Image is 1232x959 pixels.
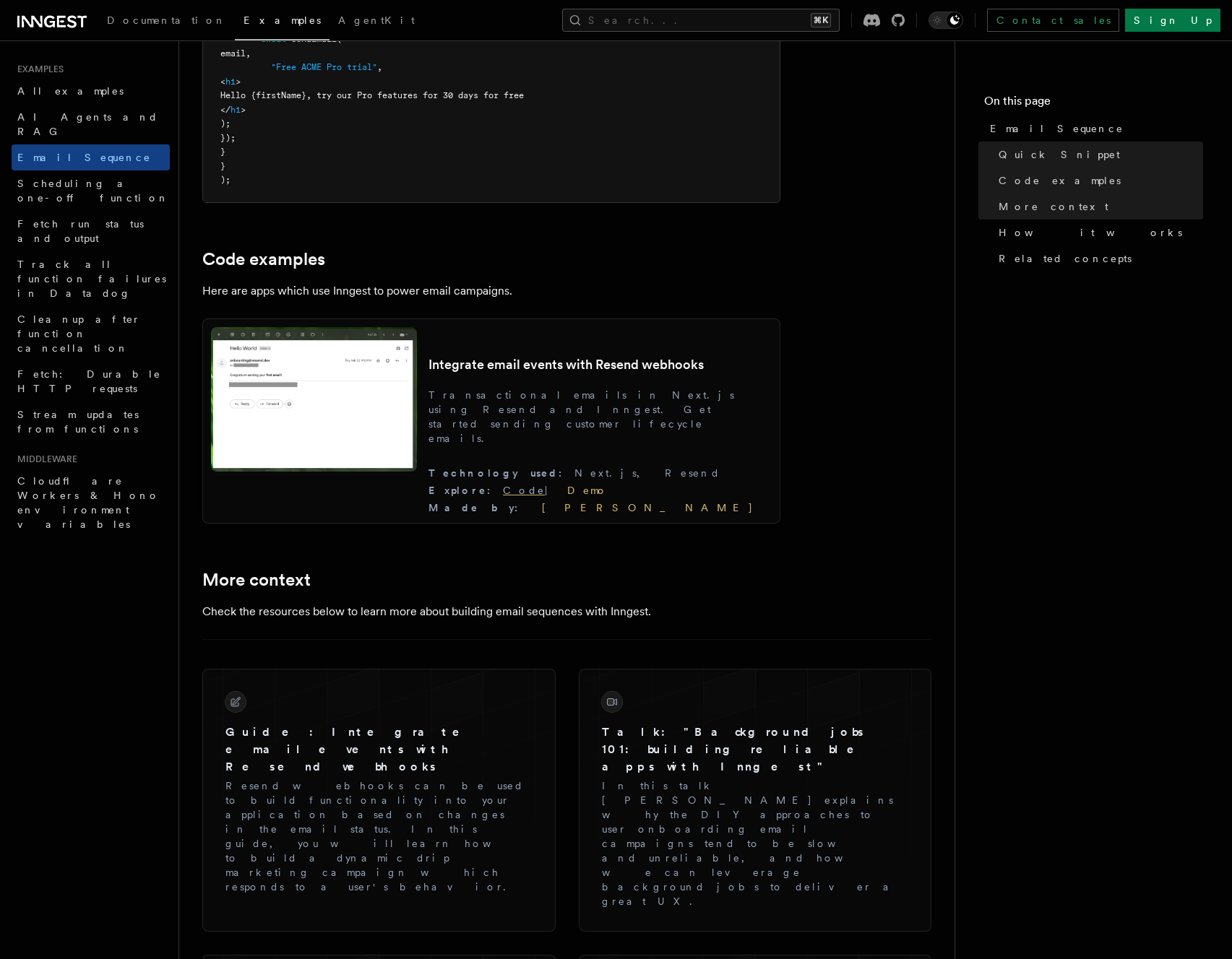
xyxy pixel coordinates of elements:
[12,402,170,442] a: Stream updates from functions
[220,133,236,143] span: });
[220,118,231,129] span: );
[987,9,1119,32] a: Contact sales
[993,246,1203,272] a: Related concepts
[235,4,329,40] a: Examples
[329,4,423,39] a: AgentKit
[999,199,1108,214] span: More context
[984,92,1203,116] h4: On this page
[428,356,772,373] h3: Integrate email events with Resend webhooks
[993,142,1203,168] a: Quick Snippet
[12,361,170,402] a: Fetch: Durable HTTP requests
[338,14,415,26] span: AgentKit
[602,778,909,908] p: In this talk [PERSON_NAME] explains why the DIY approaches to user onboarding email campaigns ten...
[984,116,1203,142] a: Email Sequence
[12,454,77,465] span: Middleware
[12,170,170,211] a: Scheduling a one-off function
[12,104,170,144] a: AI Agents and RAG
[17,368,161,394] span: Fetch: Durable HTTP requests
[271,62,377,72] span: "Free ACME Pro trial"
[225,724,533,776] h3: Guide: Integrate email events with Resend webhooks
[503,485,545,496] a: Code
[12,306,170,361] a: Cleanup after function cancellation
[428,485,503,496] span: Explore :
[17,313,141,354] span: Cleanup after function cancellation
[220,147,225,157] span: }
[17,152,151,163] span: Email Sequence
[999,251,1132,266] span: Related concepts
[990,121,1124,136] span: Email Sequence
[993,168,1203,194] a: Code examples
[12,211,170,251] a: Fetch run status and output
[17,178,169,204] span: Scheduling a one-off function
[107,14,226,26] span: Documentation
[220,90,524,100] span: Hello {firstName}, try our Pro features for 30 days for free
[98,4,235,39] a: Documentation
[602,724,909,776] h3: Talk: "Background jobs 101: building reliable apps with Inngest"
[17,111,158,137] span: AI Agents and RAG
[993,194,1203,220] a: More context
[246,48,251,58] span: ,
[993,220,1203,246] a: How it works
[999,225,1182,240] span: How it works
[428,467,574,479] span: Technology used :
[1125,9,1220,32] a: Sign Up
[590,680,921,920] a: Talk: "Background jobs 101: building reliable apps with Inngest"In this talk [PERSON_NAME] explai...
[428,502,530,513] span: Made by :
[220,175,231,185] span: );
[428,388,772,446] p: Transactional emails in Next.js using Resend and Inngest. Get started sending customer lifecycle ...
[241,105,246,115] span: >
[12,144,170,170] a: Email Sequence
[225,778,533,894] p: Resend webhooks can be used to build functionality into your application based on changes in the ...
[377,62,382,72] span: ,
[202,570,311,590] a: More context
[225,77,236,87] span: h1
[999,147,1120,162] span: Quick Snippet
[929,12,963,29] button: Toggle dark mode
[17,409,139,435] span: Stream updates from functions
[530,502,754,513] a: [PERSON_NAME]
[12,78,170,104] a: All examples
[17,259,166,299] span: Track all function failures in Datadog
[811,13,831,27] kbd: ⌘K
[428,483,772,498] div: |
[236,77,241,87] span: >
[12,64,64,75] span: Examples
[12,468,170,537] a: Cloudflare Workers & Hono environment variables
[220,105,231,115] span: </
[17,218,144,244] span: Fetch run status and output
[17,475,160,530] span: Cloudflare Workers & Hono environment variables
[220,48,246,58] span: email
[220,77,225,87] span: <
[231,105,241,115] span: h1
[562,9,840,32] button: Search...⌘K
[202,281,780,301] p: Here are apps which use Inngest to power email campaigns.
[999,173,1121,188] span: Code examples
[567,485,608,496] a: Demo
[12,251,170,306] a: Track all function failures in Datadog
[202,249,325,269] a: Code examples
[428,466,772,480] div: Next.js, Resend
[220,161,225,171] span: }
[17,85,124,97] span: All examples
[211,327,417,472] img: Integrate email events with Resend webhooks
[202,602,780,622] p: Check the resources below to learn more about building email sequences with Inngest.
[214,680,544,906] a: Guide: Integrate email events with Resend webhooksResend webhooks can be used to build functional...
[244,14,321,26] span: Examples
